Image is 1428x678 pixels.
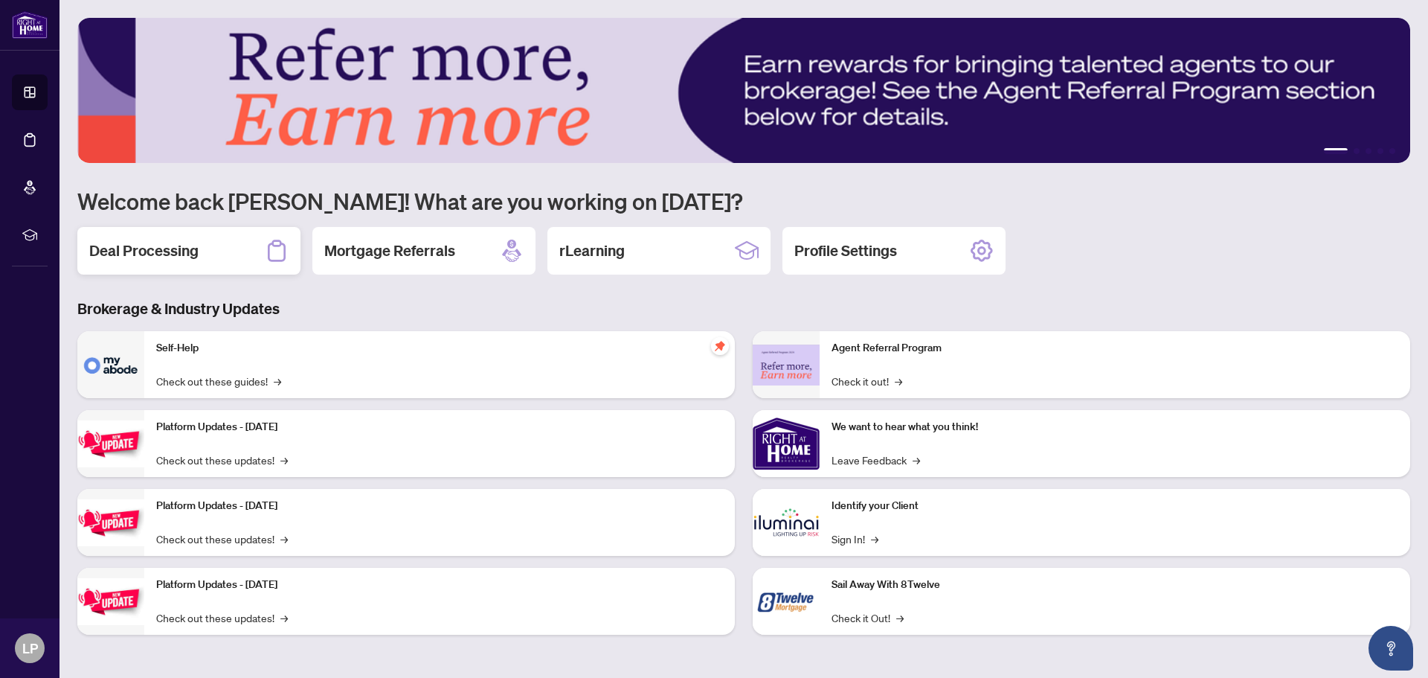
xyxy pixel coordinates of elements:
a: Check out these updates!→ [156,610,288,626]
a: Check out these updates!→ [156,531,288,547]
button: 5 [1389,148,1395,154]
p: Self-Help [156,340,723,356]
img: Self-Help [77,331,144,398]
span: → [895,373,902,389]
button: 4 [1377,148,1383,154]
button: 3 [1366,148,1371,154]
img: Platform Updates - July 8, 2025 [77,499,144,546]
img: logo [12,11,48,39]
h2: Mortgage Referrals [324,240,455,261]
a: Check out these updates!→ [156,452,288,468]
button: 1 [1324,148,1348,154]
img: Sail Away With 8Twelve [753,568,820,635]
button: 2 [1354,148,1360,154]
span: LP [22,638,38,659]
p: Identify your Client [832,498,1398,514]
h1: Welcome back [PERSON_NAME]! What are you working on [DATE]? [77,187,1410,215]
span: → [274,373,281,389]
span: → [280,610,288,626]
span: → [280,531,288,547]
p: Sail Away With 8Twelve [832,577,1398,593]
a: Check it out!→ [832,373,902,389]
a: Check it Out!→ [832,610,904,626]
img: Identify your Client [753,489,820,556]
span: → [871,531,878,547]
p: Platform Updates - [DATE] [156,498,723,514]
button: Open asap [1368,626,1413,671]
a: Leave Feedback→ [832,452,920,468]
h2: rLearning [559,240,625,261]
h3: Brokerage & Industry Updates [77,298,1410,319]
h2: Profile Settings [794,240,897,261]
img: Platform Updates - June 23, 2025 [77,578,144,625]
h2: Deal Processing [89,240,199,261]
a: Sign In!→ [832,531,878,547]
img: Agent Referral Program [753,345,820,386]
img: Slide 0 [77,18,1410,163]
img: We want to hear what you think! [753,410,820,477]
span: → [280,452,288,468]
span: → [913,452,920,468]
p: Agent Referral Program [832,340,1398,356]
p: We want to hear what you think! [832,419,1398,435]
span: pushpin [711,337,729,355]
a: Check out these guides!→ [156,373,281,389]
p: Platform Updates - [DATE] [156,419,723,435]
span: → [896,610,904,626]
p: Platform Updates - [DATE] [156,577,723,593]
img: Platform Updates - July 21, 2025 [77,420,144,467]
